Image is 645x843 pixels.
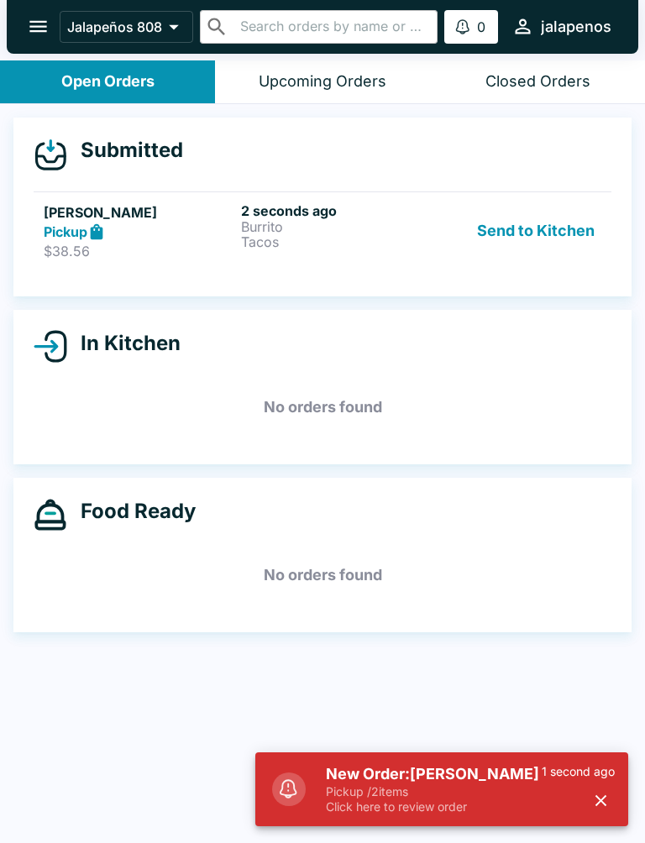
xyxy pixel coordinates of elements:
[326,784,542,799] p: Pickup / 2 items
[541,17,611,37] div: jalapenos
[241,202,432,219] h6: 2 seconds ago
[326,799,542,814] p: Click here to review order
[241,219,432,234] p: Burrito
[67,331,181,356] h4: In Kitchen
[67,499,196,524] h4: Food Ready
[17,5,60,48] button: open drawer
[241,234,432,249] p: Tacos
[326,764,542,784] h5: New Order: [PERSON_NAME]
[505,8,618,45] button: jalapenos
[34,191,611,270] a: [PERSON_NAME]Pickup$38.562 seconds agoBurritoTacosSend to Kitchen
[67,138,183,163] h4: Submitted
[485,72,590,92] div: Closed Orders
[67,18,162,35] p: Jalapeños 808
[61,72,155,92] div: Open Orders
[60,11,193,43] button: Jalapeños 808
[44,243,234,259] p: $38.56
[44,202,234,223] h5: [PERSON_NAME]
[259,72,386,92] div: Upcoming Orders
[235,15,430,39] input: Search orders by name or phone number
[44,223,87,240] strong: Pickup
[34,545,611,605] h5: No orders found
[477,18,485,35] p: 0
[34,377,611,437] h5: No orders found
[470,202,601,260] button: Send to Kitchen
[542,764,615,779] p: 1 second ago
